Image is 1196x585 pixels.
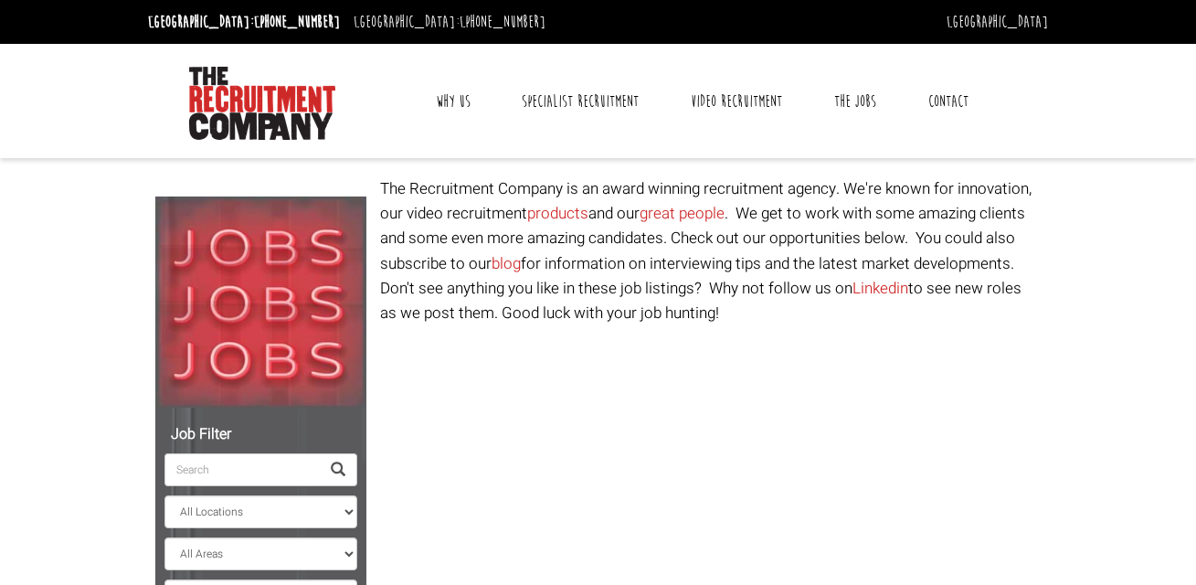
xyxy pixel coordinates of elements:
input: Search [164,453,320,486]
a: [GEOGRAPHIC_DATA] [947,12,1048,32]
a: [PHONE_NUMBER] [254,12,340,32]
a: blog [492,252,521,275]
a: great people [640,202,725,225]
p: The Recruitment Company is an award winning recruitment agency. We're known for innovation, our v... [380,176,1042,325]
a: Why Us [422,79,484,124]
a: Contact [915,79,982,124]
img: Jobs, Jobs, Jobs [155,197,366,408]
a: Video Recruitment [677,79,796,124]
img: The Recruitment Company [189,67,335,140]
li: [GEOGRAPHIC_DATA]: [143,7,344,37]
li: [GEOGRAPHIC_DATA]: [349,7,550,37]
a: products [527,202,588,225]
a: The Jobs [820,79,890,124]
a: Specialist Recruitment [508,79,652,124]
a: [PHONE_NUMBER] [460,12,545,32]
h5: Job Filter [164,427,357,443]
a: Linkedin [852,277,908,300]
